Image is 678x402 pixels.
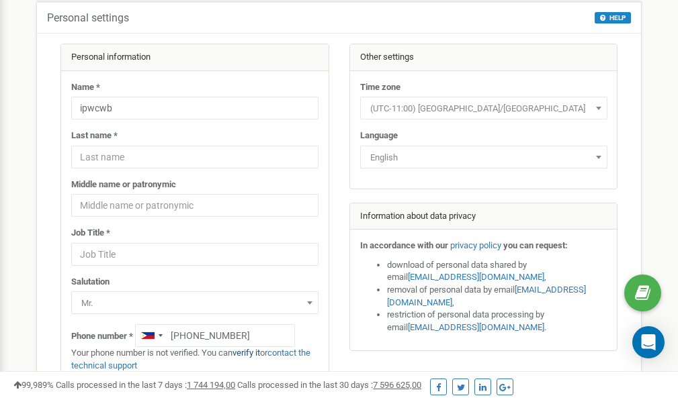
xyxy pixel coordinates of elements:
[56,380,235,390] span: Calls processed in the last 7 days :
[387,284,607,309] li: removal of personal data by email ,
[71,194,319,217] input: Middle name or patronymic
[71,130,118,142] label: Last name *
[136,325,167,346] div: Telephone country code
[365,99,603,118] span: (UTC-11:00) Pacific/Midway
[71,243,319,266] input: Job Title
[71,179,176,191] label: Middle name or patronymic
[408,322,544,332] a: [EMAIL_ADDRESS][DOMAIN_NAME]
[71,291,319,314] span: Mr.
[360,97,607,119] span: (UTC-11:00) Pacific/Midway
[187,380,235,390] u: 1 744 194,00
[373,380,421,390] u: 7 596 625,00
[71,330,133,343] label: Phone number *
[503,240,568,250] strong: you can request:
[387,285,586,307] a: [EMAIL_ADDRESS][DOMAIN_NAME]
[13,380,54,390] span: 99,989%
[232,348,260,358] a: verify it
[71,276,110,289] label: Salutation
[76,294,314,313] span: Mr.
[365,148,603,167] span: English
[61,44,329,71] div: Personal information
[387,309,607,334] li: restriction of personal data processing by email .
[350,44,618,71] div: Other settings
[595,12,631,23] button: HELP
[360,240,448,250] strong: In accordance with our
[387,259,607,284] li: download of personal data shared by email ,
[450,240,501,250] a: privacy policy
[71,348,310,370] a: contact the technical support
[408,272,544,282] a: [EMAIL_ADDRESS][DOMAIN_NAME]
[632,326,665,358] div: Open Intercom Messenger
[360,130,398,142] label: Language
[237,380,421,390] span: Calls processed in the last 30 days :
[71,227,110,240] label: Job Title *
[47,12,129,24] h5: Personal settings
[71,146,319,168] input: Last name
[71,81,100,94] label: Name *
[350,203,618,230] div: Information about data privacy
[71,347,319,372] p: Your phone number is not verified. You can or
[71,97,319,119] input: Name
[360,81,400,94] label: Time zone
[360,146,607,168] span: English
[135,324,295,347] input: +1-800-555-55-55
